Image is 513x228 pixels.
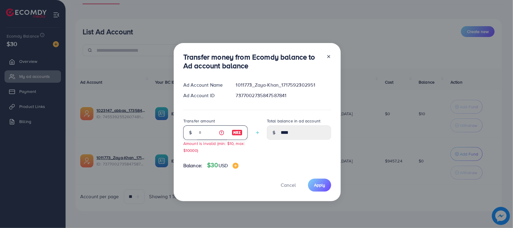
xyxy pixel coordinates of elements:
img: image [233,163,239,169]
small: Amount is invalid (min: $10, max: $10000) [183,140,245,153]
span: USD [218,162,228,169]
label: Total balance in ad account [267,118,320,124]
h3: Transfer money from Ecomdy balance to Ad account balance [183,53,322,70]
span: Apply [314,182,325,188]
div: 1011773_Zaya-Khan_1717592302951 [231,82,336,88]
img: image [232,129,243,136]
span: Balance: [183,162,202,169]
div: Ad Account Name [179,82,231,88]
h4: $30 [207,162,239,169]
div: Ad Account ID [179,92,231,99]
div: 7377002735847587841 [231,92,336,99]
button: Cancel [273,179,303,192]
label: Transfer amount [183,118,215,124]
button: Apply [308,179,331,192]
span: Cancel [281,182,296,188]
